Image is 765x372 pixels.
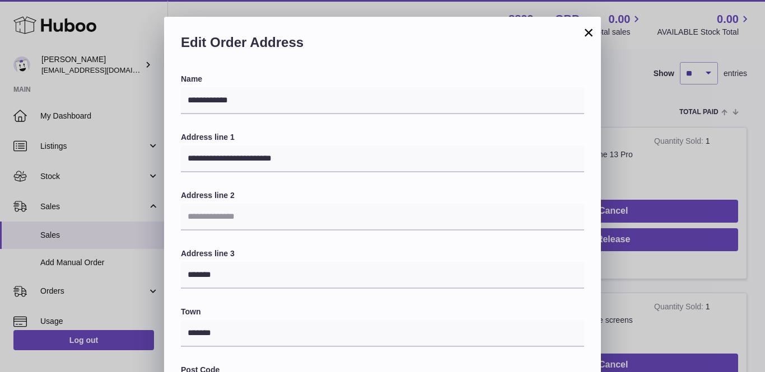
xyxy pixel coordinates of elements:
[181,34,584,57] h2: Edit Order Address
[181,74,584,84] label: Name
[582,26,595,39] button: ×
[181,190,584,201] label: Address line 2
[181,307,584,317] label: Town
[181,132,584,143] label: Address line 1
[181,248,584,259] label: Address line 3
